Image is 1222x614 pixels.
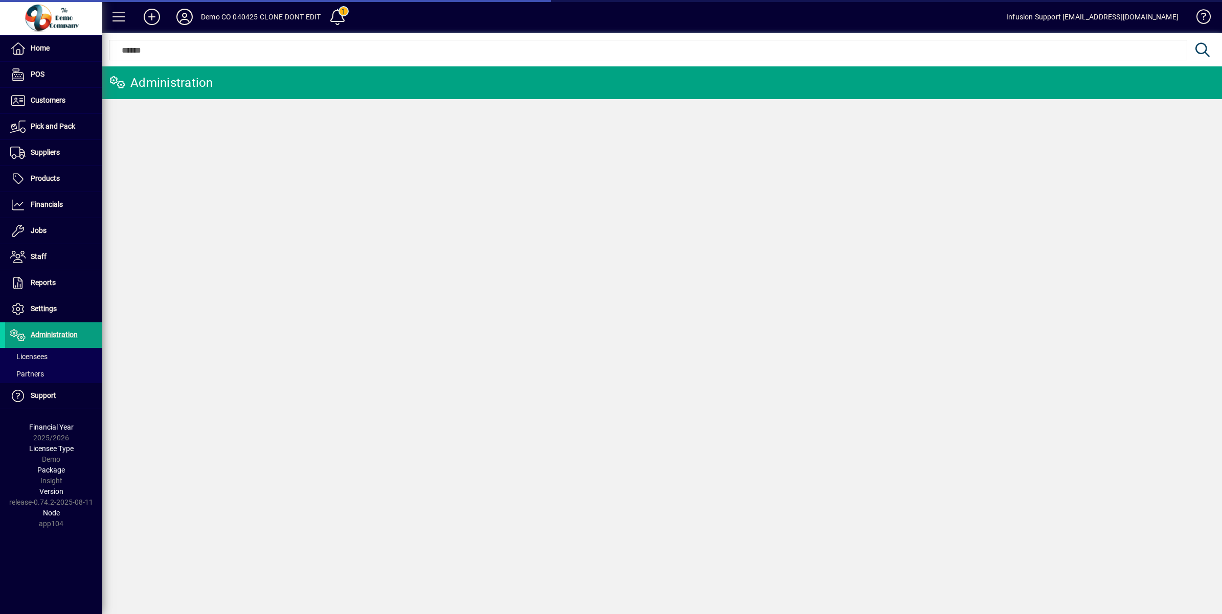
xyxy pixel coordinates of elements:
span: Partners [10,370,44,378]
span: Reports [31,278,56,287]
a: Financials [5,192,102,218]
span: Financial Year [29,423,74,431]
button: Profile [168,8,201,26]
a: POS [5,62,102,87]
a: Knowledge Base [1189,2,1209,35]
a: Licensees [5,348,102,365]
a: Customers [5,88,102,113]
div: Infusion Support [EMAIL_ADDRESS][DOMAIN_NAME] [1006,9,1179,25]
a: Reports [5,270,102,296]
a: Settings [5,296,102,322]
span: Customers [31,96,65,104]
span: Suppliers [31,148,60,156]
span: Jobs [31,226,47,234]
a: Support [5,383,102,409]
span: Node [43,509,60,517]
div: Administration [110,75,213,91]
div: Demo CO 040425 CLONE DONT EDIT [201,9,321,25]
span: Products [31,174,60,182]
a: Jobs [5,218,102,244]
a: Suppliers [5,140,102,166]
a: Staff [5,244,102,270]
span: Licensee Type [29,444,74,453]
span: Settings [31,304,57,313]
a: Pick and Pack [5,114,102,139]
span: POS [31,70,44,78]
span: Support [31,391,56,399]
a: Products [5,166,102,192]
span: Staff [31,252,47,261]
span: Home [31,44,50,52]
span: Administration [31,330,78,339]
span: Package [37,466,65,474]
span: Licensees [10,352,48,361]
button: Add [135,8,168,26]
span: Version [39,487,63,495]
span: Pick and Pack [31,122,75,130]
a: Partners [5,365,102,383]
span: Financials [31,200,63,208]
a: Home [5,36,102,61]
